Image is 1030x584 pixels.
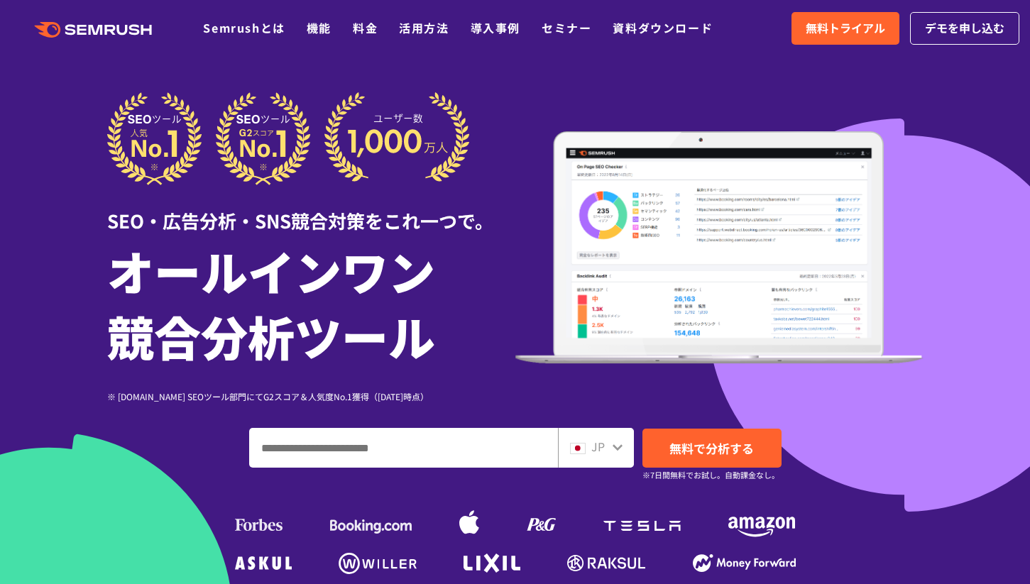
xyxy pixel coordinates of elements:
[613,19,713,36] a: 資料ダウンロード
[107,238,515,368] h1: オールインワン 競合分析ツール
[399,19,449,36] a: 活用方法
[669,439,754,457] span: 無料で分析する
[910,12,1019,45] a: デモを申し込む
[353,19,378,36] a: 料金
[203,19,285,36] a: Semrushとは
[591,438,605,455] span: JP
[471,19,520,36] a: 導入事例
[307,19,332,36] a: 機能
[542,19,591,36] a: セミナー
[925,19,1004,38] span: デモを申し込む
[642,468,779,482] small: ※7日間無料でお試し。自動課金なし。
[107,185,515,234] div: SEO・広告分析・SNS競合対策をこれ一つで。
[791,12,899,45] a: 無料トライアル
[642,429,782,468] a: 無料で分析する
[250,429,557,467] input: ドメイン、キーワードまたはURLを入力してください
[806,19,885,38] span: 無料トライアル
[107,390,515,403] div: ※ [DOMAIN_NAME] SEOツール部門にてG2スコア＆人気度No.1獲得（[DATE]時点）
